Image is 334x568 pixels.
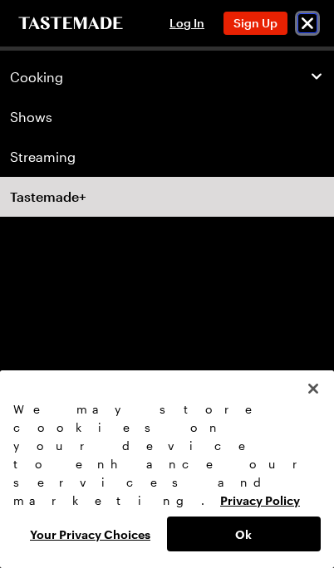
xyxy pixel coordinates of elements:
button: Your Privacy Choices [13,517,167,551]
span: Cooking [10,69,63,86]
button: Sign Up [223,12,287,35]
div: Privacy [13,400,321,551]
button: Ok [167,517,321,551]
button: Close menu [297,13,317,33]
button: Close [295,370,332,407]
span: Sign Up [233,16,278,30]
button: Log In [160,12,214,35]
span: Log In [169,16,204,30]
div: We may store cookies on your device to enhance our services and marketing. [13,400,321,510]
a: More information about your privacy, opens in a new tab [220,492,300,507]
a: To Tastemade Home Page [17,17,125,30]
